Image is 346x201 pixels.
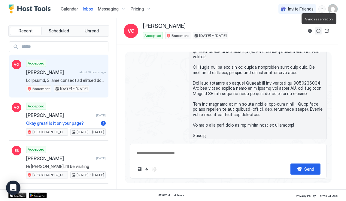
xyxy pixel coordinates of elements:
[98,6,119,12] span: Messaging
[19,42,108,52] input: Input Field
[61,6,78,11] span: Calendar
[144,33,161,38] span: Accepted
[19,28,33,34] span: Recent
[14,105,19,110] span: VG
[96,113,106,117] span: [DATE]
[128,27,135,34] span: VG
[14,62,19,67] span: VG
[76,27,108,35] button: Unread
[131,6,144,12] span: Pricing
[26,78,106,83] span: Lo Ipsumd, Si ame consect ad elitsed doe te inc utla. Etdo magna-al en adminimv, Quisnostr 2ex, u...
[85,28,99,34] span: Unread
[304,166,314,172] div: Send
[199,33,227,38] span: [DATE] - [DATE]
[296,192,316,198] a: Privacy Policy
[29,193,47,198] a: Google Play Store
[318,194,338,197] span: Terms Of Use
[103,121,104,125] span: 1
[143,23,186,30] span: [PERSON_NAME]
[8,4,53,13] a: Host Tools Logo
[318,5,326,13] div: menu
[315,27,322,34] button: Sync reservation
[143,166,150,173] button: Quick reply
[14,148,19,153] span: ES
[26,121,99,126] span: Okay great! Is it on your page?
[28,147,44,152] span: Accepted
[26,69,77,75] span: [PERSON_NAME]
[79,70,106,74] span: about 10 hours ago
[305,17,333,21] span: Sync reservation
[306,27,314,34] button: Reservation information
[136,166,143,173] button: Upload image
[32,129,66,135] span: [GEOGRAPHIC_DATA]
[158,193,184,197] span: © 2025 Host Tools
[26,164,106,169] span: Hi [PERSON_NAME], I’ll be visiting
[28,103,44,109] span: Accepted
[83,6,93,11] span: Inbox
[318,192,338,198] a: Terms Of Use
[8,25,109,37] div: tab-group
[77,129,104,135] span: [DATE] - [DATE]
[32,172,66,178] span: [GEOGRAPHIC_DATA]
[296,194,316,197] span: Privacy Policy
[28,61,44,66] span: Accepted
[60,86,88,91] span: [DATE] - [DATE]
[6,181,20,195] div: Open Intercom Messenger
[61,6,78,12] a: Calendar
[96,156,106,160] span: [DATE]
[8,193,26,198] a: App Store
[49,28,69,34] span: Scheduled
[32,86,50,91] span: Basement
[328,4,338,14] div: User profile
[290,163,320,175] button: Send
[77,172,104,178] span: [DATE] - [DATE]
[83,6,93,12] a: Inbox
[171,33,189,38] span: Basement
[288,6,314,12] span: Invite Friends
[26,112,94,118] span: [PERSON_NAME]
[323,27,330,34] button: Open reservation
[26,155,94,161] span: [PERSON_NAME]
[10,27,42,35] button: Recent
[43,27,75,35] button: Scheduled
